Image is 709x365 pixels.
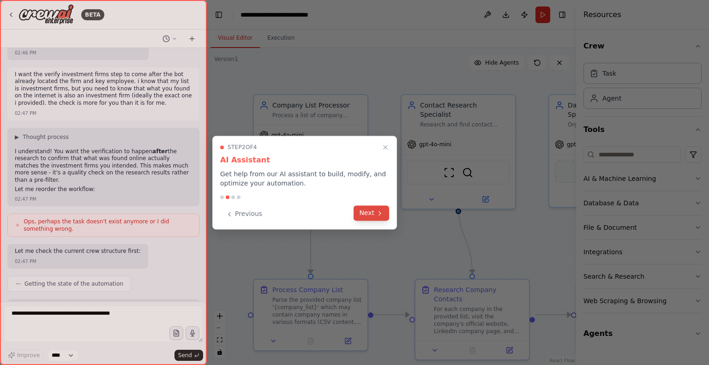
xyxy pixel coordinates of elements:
button: Next [354,205,389,221]
h3: AI Assistant [220,155,389,166]
button: Hide left sidebar [212,8,225,21]
button: Close walkthrough [380,142,391,153]
span: Step 2 of 4 [228,144,257,151]
p: Get help from our AI assistant to build, modify, and optimize your automation. [220,169,389,188]
button: Previous [220,206,268,221]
